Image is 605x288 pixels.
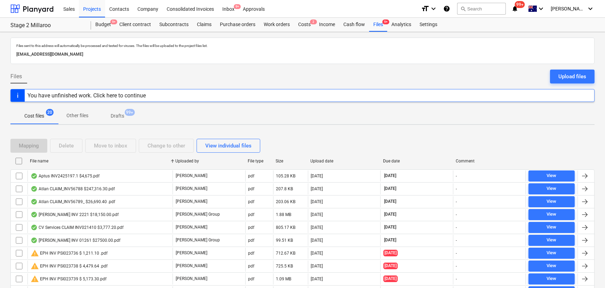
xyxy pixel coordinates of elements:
[91,18,115,32] a: Budget9+
[248,238,255,243] div: pdf
[31,212,38,217] div: OCR finished
[176,263,207,269] p: [PERSON_NAME]
[339,18,369,32] a: Cash flow
[443,5,450,13] i: Knowledge base
[216,18,260,32] a: Purchase orders
[528,222,575,233] button: View
[10,72,22,81] span: Files
[276,186,293,191] div: 207.8 KB
[27,92,146,99] div: You have unfinished work. Click here to continue
[551,6,586,11] span: [PERSON_NAME]
[294,18,315,32] a: Costs2
[176,250,207,256] p: [PERSON_NAME]
[511,5,518,13] i: notifications
[66,112,88,119] p: Other files
[248,199,255,204] div: pdf
[537,5,545,13] i: keyboard_arrow_down
[176,173,207,179] p: [PERSON_NAME]
[276,212,292,217] div: 1.88 MB
[31,238,38,243] div: OCR finished
[125,109,135,116] span: 99+
[248,159,270,163] div: File type
[382,19,389,24] span: 9+
[248,225,255,230] div: pdf
[31,262,108,270] div: EPH INV PSI023738 $ 4,479.64 .pdf
[528,170,575,182] button: View
[456,159,523,163] div: Comment
[311,212,323,217] div: [DATE]
[91,18,115,32] div: Budget
[456,277,457,281] div: -
[24,112,44,120] p: Cost files
[547,198,557,206] div: View
[248,174,255,178] div: pdf
[311,199,323,204] div: [DATE]
[415,18,441,32] a: Settings
[456,212,457,217] div: -
[383,224,397,230] span: [DATE]
[110,19,117,24] span: 9+
[111,112,124,120] p: Drafts
[547,172,557,180] div: View
[547,275,557,283] div: View
[31,275,39,283] span: warning
[276,238,293,243] div: 99.51 KB
[31,249,39,257] span: warning
[528,196,575,207] button: View
[234,4,241,9] span: 9+
[547,249,557,257] div: View
[155,18,193,32] a: Subcontracts
[547,236,557,244] div: View
[31,212,119,217] div: [PERSON_NAME] INV 2221 $18,150.00.pdf
[46,109,54,116] span: 20
[197,139,260,153] button: View individual files
[515,1,525,8] span: 99+
[176,237,220,243] p: [PERSON_NAME] Group
[31,173,99,179] div: Aptus INV2425197.1 $4,675.pdf
[547,185,557,193] div: View
[558,72,586,81] div: Upload files
[205,141,252,150] div: View individual files
[429,5,438,13] i: keyboard_arrow_down
[547,262,557,270] div: View
[528,209,575,220] button: View
[586,5,595,13] i: keyboard_arrow_down
[176,186,207,192] p: [PERSON_NAME]
[276,159,305,163] div: Size
[276,264,293,269] div: 725.5 KB
[248,212,255,217] div: pdf
[175,159,242,163] div: Uploaded by
[248,277,255,281] div: pdf
[115,18,155,32] a: Client contract
[310,19,317,24] span: 2
[550,70,595,83] button: Upload files
[383,199,397,205] span: [DATE]
[456,225,457,230] div: -
[528,273,575,285] button: View
[31,249,108,257] div: EPH INV PSI023736 $ 1,211.10 .pdf
[260,18,294,32] div: Work orders
[10,22,83,29] div: Stage 2 Millaroo
[31,275,106,283] div: EPH INV PSI023739 $ 5,173.30.pdf
[276,174,296,178] div: 105.28 KB
[248,264,255,269] div: pdf
[176,199,207,205] p: [PERSON_NAME]
[311,264,323,269] div: [DATE]
[528,261,575,272] button: View
[311,225,323,230] div: [DATE]
[276,277,292,281] div: 1.09 MB
[383,186,397,192] span: [DATE]
[31,186,38,192] div: OCR finished
[383,237,397,243] span: [DATE]
[311,174,323,178] div: [DATE]
[528,183,575,194] button: View
[193,18,216,32] a: Claims
[460,6,466,11] span: search
[311,186,323,191] div: [DATE]
[369,18,387,32] div: Files
[16,43,589,48] p: Files sent to this address will automatically be processed and tested for viruses. The files will...
[387,18,415,32] div: Analytics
